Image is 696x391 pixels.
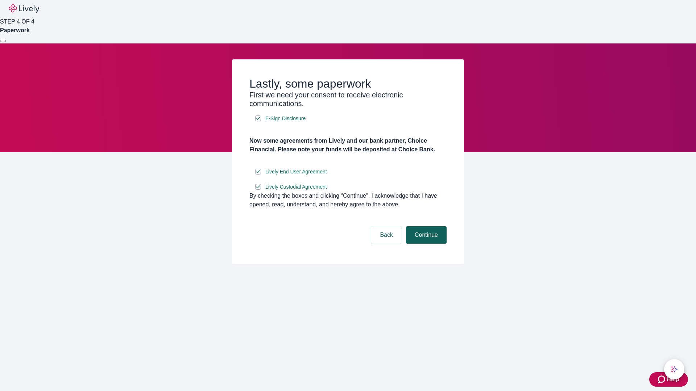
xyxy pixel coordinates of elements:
[664,359,684,379] button: chat
[671,366,678,373] svg: Lively AI Assistant
[264,167,328,176] a: e-sign disclosure document
[249,77,447,91] h2: Lastly, some paperwork
[249,91,447,108] h3: First we need your consent to receive electronic communications.
[249,192,447,209] div: By checking the boxes and clicking “Continue", I acknowledge that I have opened, read, understand...
[264,114,307,123] a: e-sign disclosure document
[371,226,402,244] button: Back
[265,115,306,122] span: E-Sign Disclosure
[265,183,327,191] span: Lively Custodial Agreement
[249,136,447,154] h4: Now some agreements from Lively and our bank partner, Choice Financial. Please note your funds wi...
[649,372,688,387] button: Zendesk support iconHelp
[264,182,328,192] a: e-sign disclosure document
[667,375,679,384] span: Help
[406,226,447,244] button: Continue
[658,375,667,384] svg: Zendesk support icon
[9,4,39,13] img: Lively
[265,168,327,176] span: Lively End User Agreement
